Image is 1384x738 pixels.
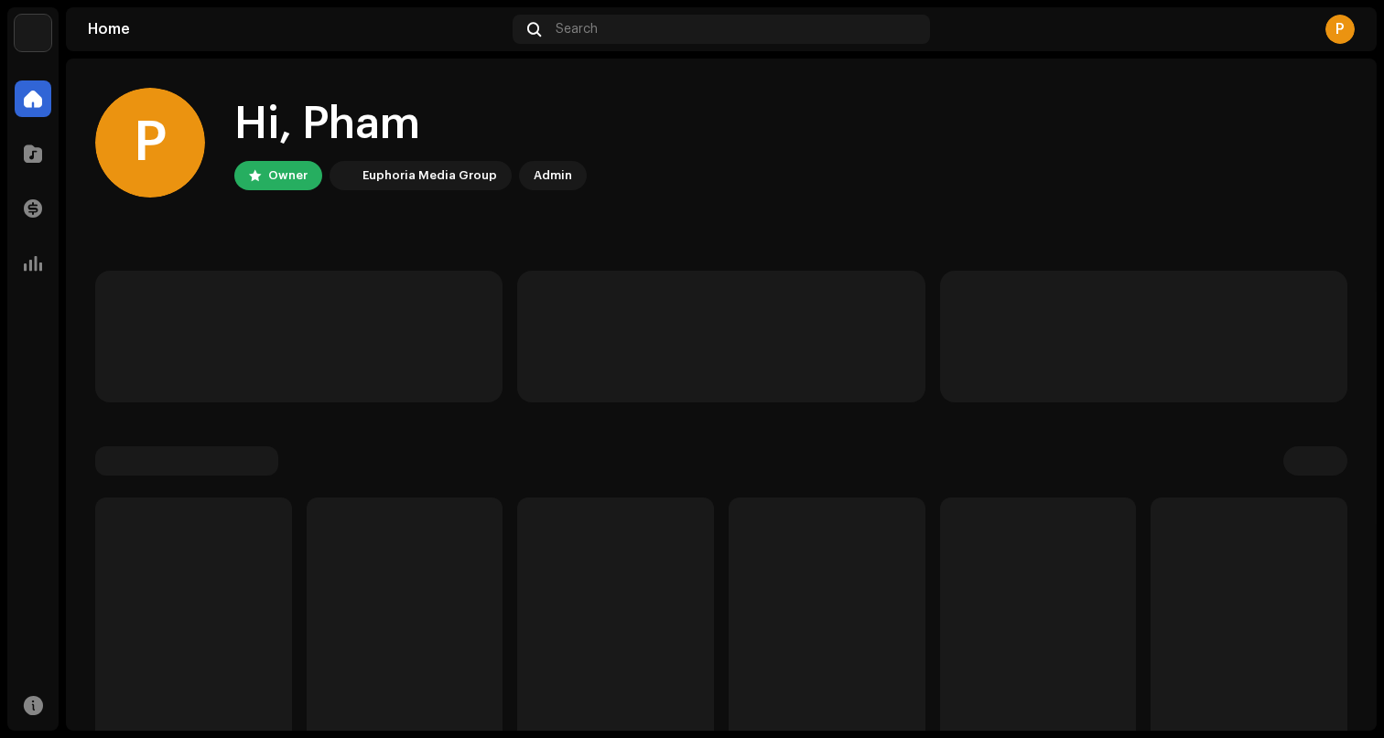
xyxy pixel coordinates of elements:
div: Admin [534,165,572,187]
div: Home [88,22,505,37]
div: Hi, Pham [234,95,587,154]
img: de0d2825-999c-4937-b35a-9adca56ee094 [333,165,355,187]
div: P [95,88,205,198]
div: P [1325,15,1355,44]
img: de0d2825-999c-4937-b35a-9adca56ee094 [15,15,51,51]
div: Owner [268,165,308,187]
span: Search [556,22,598,37]
div: Euphoria Media Group [362,165,497,187]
